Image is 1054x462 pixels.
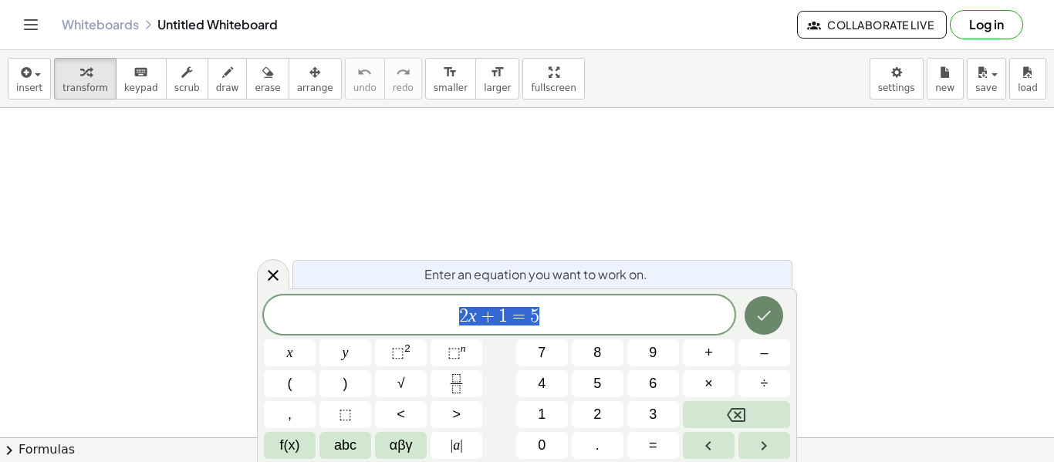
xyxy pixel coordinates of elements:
[384,58,422,99] button: redoredo
[375,432,427,459] button: Greek alphabet
[375,401,427,428] button: Less than
[596,435,600,456] span: .
[935,83,954,93] span: new
[319,401,371,428] button: Placeholder
[516,401,568,428] button: 1
[62,17,139,32] a: Whiteboards
[319,432,371,459] button: Alphabet
[810,18,934,32] span: Collaborate Live
[216,83,239,93] span: draw
[264,401,316,428] button: ,
[516,432,568,459] button: 0
[397,404,405,425] span: <
[451,437,454,453] span: |
[516,370,568,397] button: 4
[475,58,519,99] button: format_sizelarger
[343,342,349,363] span: y
[538,435,546,456] span: 0
[297,83,333,93] span: arrange
[246,58,289,99] button: erase
[166,58,208,99] button: scrub
[289,58,342,99] button: arrange
[538,404,546,425] span: 1
[522,58,584,99] button: fullscreen
[393,83,414,93] span: redo
[443,63,458,82] i: format_size
[572,401,623,428] button: 2
[627,401,679,428] button: 3
[477,307,499,325] span: +
[760,342,768,363] span: –
[738,370,790,397] button: Divide
[461,342,466,354] sup: n
[54,58,117,99] button: transform
[738,432,790,459] button: Right arrow
[538,342,546,363] span: 7
[460,437,463,453] span: |
[16,83,42,93] span: insert
[288,404,292,425] span: ,
[761,373,769,394] span: ÷
[339,404,352,425] span: ⬚
[683,401,790,428] button: Backspace
[498,307,508,325] span: 1
[375,370,427,397] button: Square root
[738,339,790,366] button: Minus
[116,58,167,99] button: keyboardkeypad
[124,83,158,93] span: keypad
[288,373,292,394] span: (
[704,373,713,394] span: ×
[264,339,316,366] button: x
[927,58,964,99] button: new
[8,58,51,99] button: insert
[704,342,713,363] span: +
[334,435,356,456] span: abc
[397,373,405,394] span: √
[516,339,568,366] button: 7
[627,370,679,397] button: 6
[797,11,947,39] button: Collaborate Live
[431,339,482,366] button: Superscript
[19,12,43,37] button: Toggle navigation
[572,339,623,366] button: 8
[683,432,735,459] button: Left arrow
[255,83,280,93] span: erase
[375,339,427,366] button: Squared
[448,345,461,360] span: ⬚
[572,370,623,397] button: 5
[396,63,410,82] i: redo
[649,373,657,394] span: 6
[975,83,997,93] span: save
[452,404,461,425] span: >
[593,404,601,425] span: 2
[745,296,783,335] button: Done
[431,432,482,459] button: Absolute value
[1018,83,1038,93] span: load
[390,435,413,456] span: αβγ
[878,83,915,93] span: settings
[649,342,657,363] span: 9
[425,58,476,99] button: format_sizesmaller
[484,83,511,93] span: larger
[319,370,371,397] button: )
[870,58,924,99] button: settings
[62,83,108,93] span: transform
[264,432,316,459] button: Functions
[508,307,530,325] span: =
[431,401,482,428] button: Greater than
[280,435,300,456] span: f(x)
[531,83,576,93] span: fullscreen
[319,339,371,366] button: y
[431,370,482,397] button: Fraction
[174,83,200,93] span: scrub
[451,435,463,456] span: a
[345,58,385,99] button: undoundo
[967,58,1006,99] button: save
[404,342,410,354] sup: 2
[627,339,679,366] button: 9
[530,307,539,325] span: 5
[683,370,735,397] button: Times
[950,10,1023,39] button: Log in
[343,373,348,394] span: )
[538,373,546,394] span: 4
